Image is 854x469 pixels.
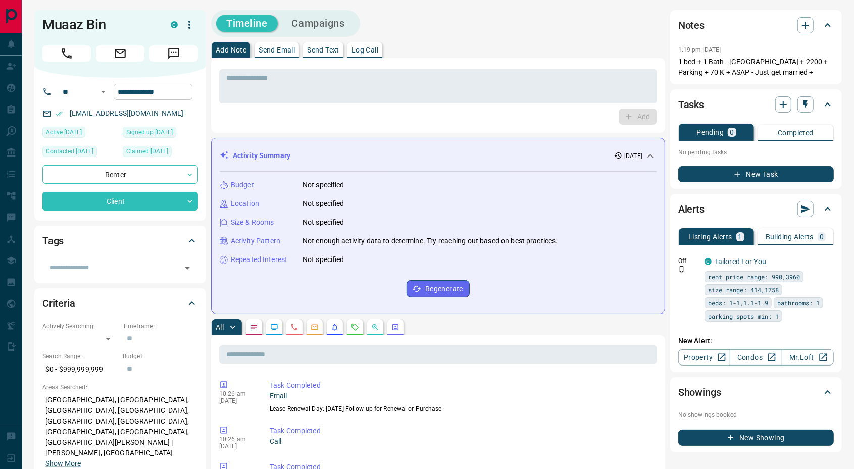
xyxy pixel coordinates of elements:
[149,45,198,62] span: Message
[696,129,724,136] p: Pending
[126,146,168,157] span: Claimed [DATE]
[678,380,834,404] div: Showings
[678,384,721,400] h2: Showings
[778,129,814,136] p: Completed
[45,458,81,469] button: Show More
[220,146,657,165] div: Activity Summary[DATE]
[282,15,355,32] button: Campaigns
[42,17,156,33] h1: Muaaz Bin
[259,46,295,54] p: Send Email
[231,217,274,228] p: Size & Rooms
[407,280,470,297] button: Regenerate
[688,233,732,240] p: Listing Alerts
[678,145,834,160] p: No pending tasks
[96,45,144,62] span: Email
[730,349,782,366] a: Condos
[678,57,834,78] p: 1 bed + 1 Bath - [GEOGRAPHIC_DATA] + 2200 + Parking + 70 K + ASAP - Just get married +
[171,21,178,28] div: condos.ca
[331,323,339,331] svg: Listing Alerts
[219,436,255,443] p: 10:26 am
[678,336,834,346] p: New Alert:
[303,254,344,265] p: Not specified
[42,45,91,62] span: Call
[270,323,278,331] svg: Lead Browsing Activity
[42,383,198,392] p: Areas Searched:
[270,436,653,447] p: Call
[351,46,378,54] p: Log Call
[123,127,198,141] div: Fri Nov 03 2023
[270,391,653,401] p: Email
[624,151,642,161] p: [DATE]
[678,96,704,113] h2: Tasks
[180,261,194,275] button: Open
[303,236,558,246] p: Not enough activity data to determine. Try reaching out based on best practices.
[307,46,339,54] p: Send Text
[250,323,258,331] svg: Notes
[678,197,834,221] div: Alerts
[678,266,685,273] svg: Push Notification Only
[219,397,255,404] p: [DATE]
[715,257,766,266] a: Tailored For You
[270,426,653,436] p: Task Completed
[678,92,834,117] div: Tasks
[216,324,224,331] p: All
[126,127,173,137] span: Signed up [DATE]
[123,146,198,160] div: Sat Nov 04 2023
[678,256,698,266] p: Off
[391,323,399,331] svg: Agent Actions
[42,352,118,361] p: Search Range:
[123,352,198,361] p: Budget:
[782,349,834,366] a: Mr.Loft
[42,295,75,311] h2: Criteria
[231,254,287,265] p: Repeated Interest
[42,192,198,211] div: Client
[705,258,712,265] div: condos.ca
[46,127,82,137] span: Active [DATE]
[42,127,118,141] div: Mon Jul 14 2025
[678,349,730,366] a: Property
[219,443,255,450] p: [DATE]
[820,233,824,240] p: 0
[290,323,298,331] svg: Calls
[303,217,344,228] p: Not specified
[216,15,278,32] button: Timeline
[42,361,118,378] p: $0 - $999,999,999
[303,180,344,190] p: Not specified
[738,233,742,240] p: 1
[678,46,721,54] p: 1:19 pm [DATE]
[46,146,93,157] span: Contacted [DATE]
[233,150,290,161] p: Activity Summary
[730,129,734,136] p: 0
[678,410,834,420] p: No showings booked
[42,165,198,184] div: Renter
[678,201,705,217] h2: Alerts
[678,13,834,37] div: Notes
[70,109,184,117] a: [EMAIL_ADDRESS][DOMAIN_NAME]
[231,198,259,209] p: Location
[97,86,109,98] button: Open
[42,233,64,249] h2: Tags
[708,311,779,321] span: parking spots min: 1
[351,323,359,331] svg: Requests
[219,390,255,397] p: 10:26 am
[708,298,768,308] span: beds: 1-1,1.1-1.9
[270,380,653,391] p: Task Completed
[231,236,280,246] p: Activity Pattern
[42,322,118,331] p: Actively Searching:
[123,322,198,331] p: Timeframe:
[678,17,705,33] h2: Notes
[303,198,344,209] p: Not specified
[708,272,800,282] span: rent price range: 990,3960
[231,180,254,190] p: Budget
[56,110,63,117] svg: Email Verified
[708,285,779,295] span: size range: 414,1758
[42,146,118,160] div: Fri Mar 15 2024
[270,404,653,413] p: Lease Renewal Day: [DATE] Follow up for Renewal or Purchase
[766,233,814,240] p: Building Alerts
[42,291,198,316] div: Criteria
[311,323,319,331] svg: Emails
[678,430,834,446] button: New Showing
[371,323,379,331] svg: Opportunities
[42,229,198,253] div: Tags
[777,298,820,308] span: bathrooms: 1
